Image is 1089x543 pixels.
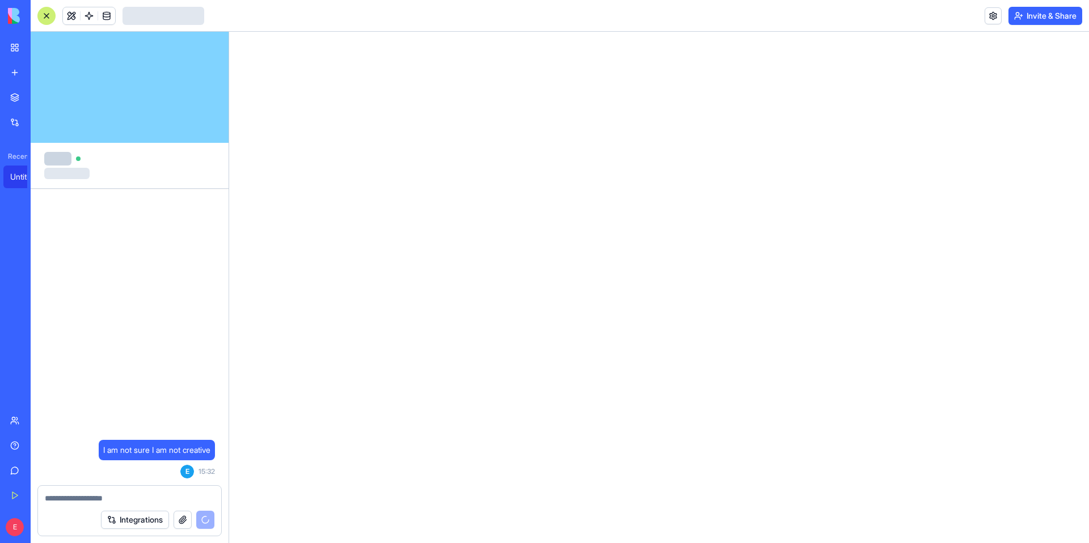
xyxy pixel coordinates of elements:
span: I am not sure I am not creative [103,444,210,456]
button: Integrations [101,511,169,529]
a: Untitled App [3,166,49,188]
span: E [6,518,24,536]
div: Untitled App [10,171,42,183]
span: Recent [3,152,27,161]
button: Invite & Share [1008,7,1082,25]
span: 15:32 [199,467,215,476]
img: logo [8,8,78,24]
span: E [180,465,194,478]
